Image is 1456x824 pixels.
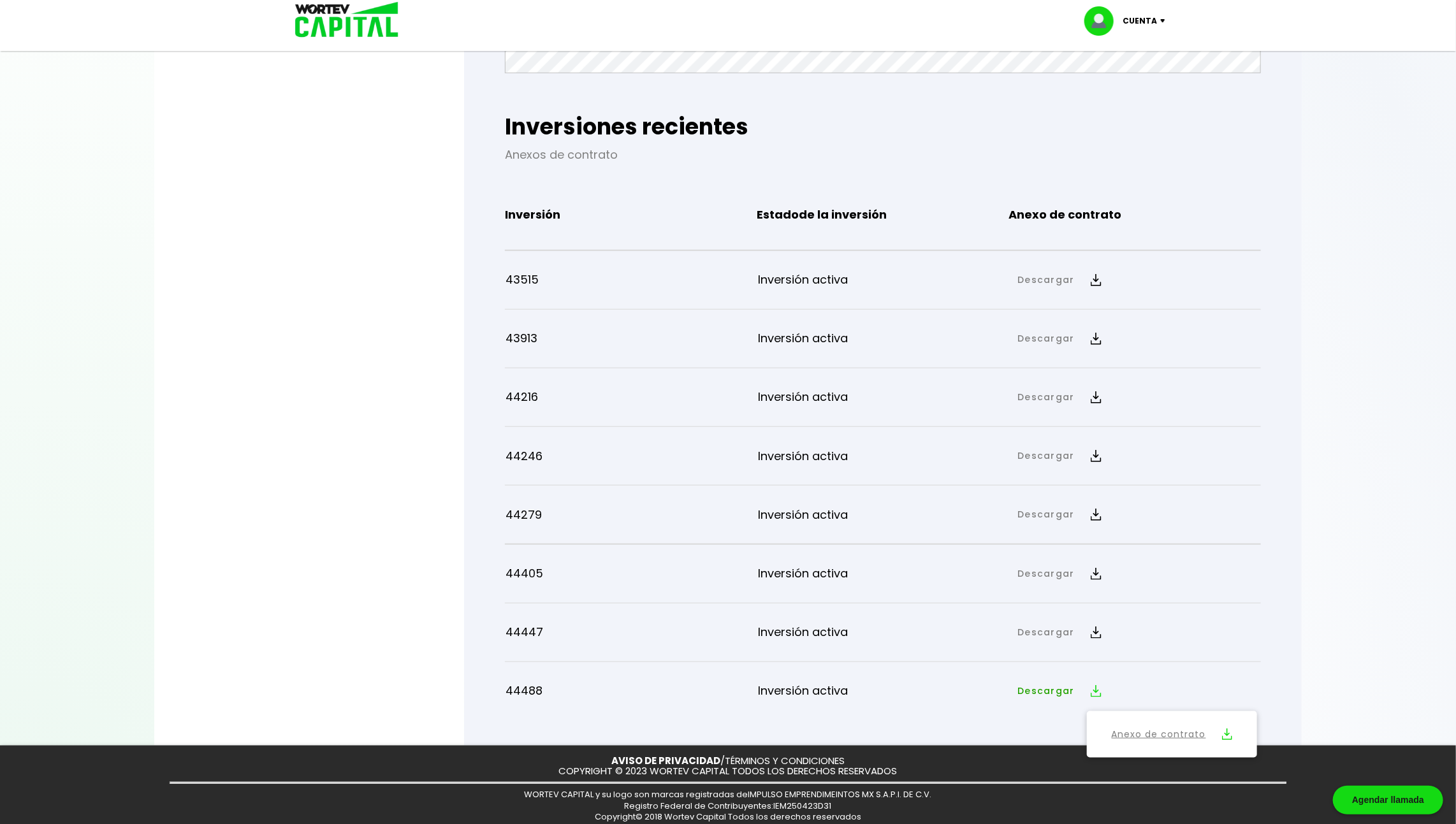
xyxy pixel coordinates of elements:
[506,329,757,348] p: 43913
[1010,619,1108,646] button: Descargar
[1091,391,1102,403] img: descarga
[1093,717,1251,752] button: Anexo de contrato
[1333,786,1443,814] div: Agendar llamada
[799,206,887,222] b: de la inversión
[758,564,1010,583] p: Inversión activa
[1091,509,1102,521] img: descarga
[559,766,898,777] p: COPYRIGHT © 2023 WORTEV CAPITAL TODOS LOS DERECHOS RESERVADOS
[1010,266,1108,294] button: Descargar
[1091,274,1102,286] img: descarga
[1084,6,1123,36] img: profile-image
[611,756,845,767] p: /
[757,205,887,224] b: Estado
[506,564,757,583] p: 44405
[1010,677,1108,705] button: Descargar
[611,754,720,767] a: AVISO DE PRIVACIDAD
[1091,568,1102,580] img: descarga
[1112,726,1206,742] a: Anexo de contrato
[758,447,1010,466] p: Inversión activa
[1010,501,1108,528] button: Descargar
[758,681,1010,700] p: Inversión activa
[758,623,1010,642] p: Inversión activa
[1091,626,1102,639] img: descarga
[505,147,618,163] a: Anexos de contrato
[506,681,757,700] p: 44488
[506,270,757,289] p: 43515
[505,114,1261,140] h2: Inversiones recientes
[506,447,757,466] p: 44246
[1010,560,1108,588] button: Descargar
[1017,449,1074,463] a: Descargar
[1091,450,1102,462] img: descarga
[1017,508,1074,521] a: Descargar
[1091,333,1102,345] img: descarga
[758,329,1010,348] p: Inversión activa
[506,505,757,524] p: 44279
[1009,205,1122,224] b: Anexo de contrato
[1017,273,1074,287] a: Descargar
[506,623,757,642] p: 44447
[1157,19,1174,23] img: icon-down
[505,205,560,224] b: Inversión
[758,505,1010,524] p: Inversión activa
[1017,567,1074,581] a: Descargar
[1010,325,1108,352] button: Descargar
[595,811,861,823] span: Copyright© 2018 Wortev Capital Todos los derechos reservados
[1010,442,1108,470] button: Descargar
[758,387,1010,407] p: Inversión activa
[1123,11,1157,31] p: Cuenta
[758,270,1010,289] p: Inversión activa
[725,754,845,767] a: TÉRMINOS Y CONDICIONES
[525,788,932,800] span: WORTEV CAPITAL y su logo son marcas registradas de IMPULSO EMPRENDIMEINTOS MX S.A.P.I. DE C.V.
[1017,332,1074,345] a: Descargar
[1017,626,1074,639] a: Descargar
[1017,391,1074,404] a: Descargar
[1091,685,1102,697] img: descarga
[1017,684,1074,698] a: Descargar
[506,387,757,407] p: 44216
[1010,384,1108,411] button: Descargar
[625,800,832,812] span: Registro Federal de Contribuyentes: IEM250423D31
